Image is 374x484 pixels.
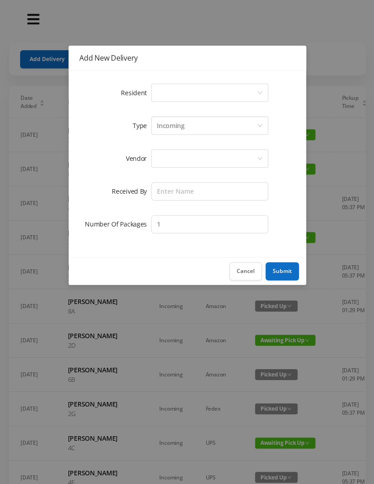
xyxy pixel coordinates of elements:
[257,155,262,162] i: icon: down
[79,82,295,235] form: Add New Delivery
[133,121,151,129] label: Type
[257,123,262,129] i: icon: down
[151,182,268,200] input: Enter Name
[125,154,151,162] label: Vendor
[79,53,295,63] div: Add New Delivery
[121,88,151,97] label: Resident
[229,262,261,280] button: Cancel
[257,90,262,96] i: icon: down
[156,117,184,134] div: Incoming
[112,186,151,195] label: Received By
[85,219,151,228] label: Number Of Packages
[265,262,298,280] button: Submit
